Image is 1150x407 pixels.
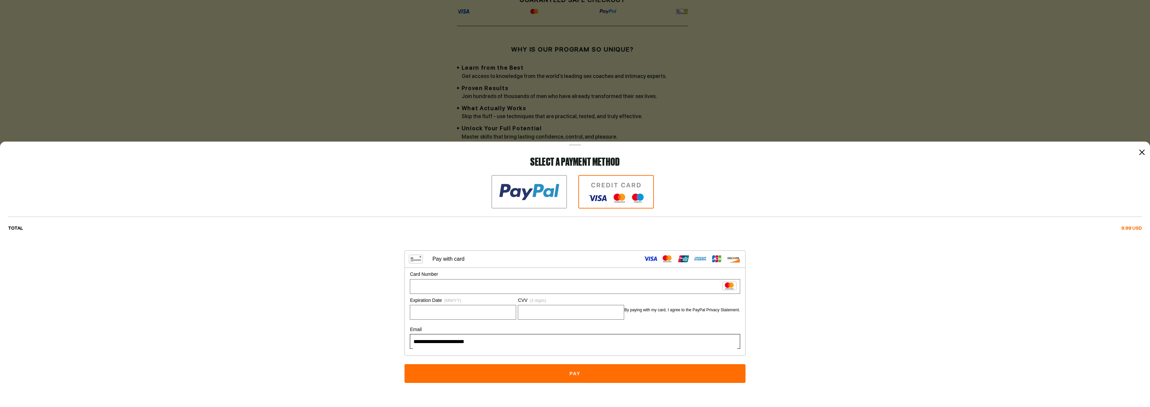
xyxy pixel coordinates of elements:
img: icon [578,175,654,209]
span: TOTAL [8,225,23,232]
iframe: Secure Credit Card Frame - CVV [521,305,621,319]
p: Select a payment method [8,156,1142,167]
div: Expiration Date [410,297,516,304]
input: Email [413,334,737,348]
img: icon [491,175,567,209]
div: Email [410,326,740,333]
button: Pay [405,364,745,383]
div: CVV [518,297,624,304]
iframe: Secure Credit Card Frame - Expiration Date [413,305,513,319]
div: Pay with card [432,256,464,262]
iframe: Secure Credit Card Frame - Credit Card Number [413,279,737,293]
span: 9.99 USD [1121,225,1142,232]
span: (3 digits) [530,298,546,303]
a: By paying with my card, I agree to the PayPal Privacy Statement. [624,308,740,312]
div: Card Number [410,271,740,278]
span: (MM/YY) [444,298,461,303]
